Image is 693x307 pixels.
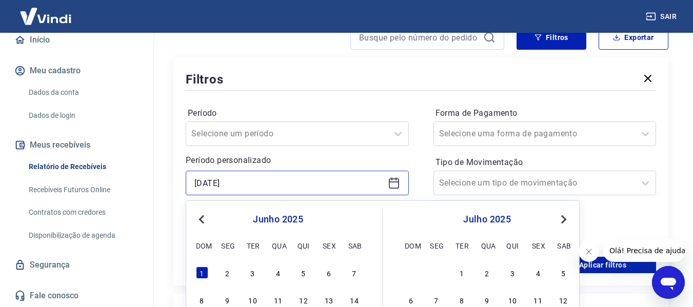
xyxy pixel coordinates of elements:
[558,213,570,226] button: Next Month
[6,7,86,15] span: Olá! Precisa de ajuda?
[188,107,407,119] label: Período
[195,213,208,226] button: Previous Month
[247,267,259,279] div: Choose terça-feira, 3 de junho de 2025
[25,105,141,126] a: Dados de login
[549,257,656,273] button: Aplicar filtros
[247,239,259,252] div: ter
[359,30,479,45] input: Busque pelo número do pedido
[12,29,141,51] a: Início
[298,267,310,279] div: Choose quinta-feira, 5 de junho de 2025
[272,239,284,252] div: qua
[481,239,493,252] div: qua
[403,213,571,226] div: julho 2025
[12,284,141,307] a: Fale conosco
[506,294,519,306] div: Choose quinta-feira, 10 de julho de 2025
[348,239,361,252] div: sab
[25,202,141,223] a: Contratos com credores
[435,107,655,119] label: Forma de Pagamento
[12,59,141,82] button: Meu cadastro
[196,239,208,252] div: dom
[644,7,681,26] button: Sair
[348,267,361,279] div: Choose sábado, 7 de junho de 2025
[323,294,335,306] div: Choose sexta-feira, 13 de junho de 2025
[186,154,409,167] p: Período personalizado
[272,294,284,306] div: Choose quarta-feira, 11 de junho de 2025
[194,175,384,191] input: Data inicial
[517,25,586,50] button: Filtros
[579,241,599,262] iframe: Fechar mensagem
[323,267,335,279] div: Choose sexta-feira, 6 de junho de 2025
[430,267,442,279] div: Choose segunda-feira, 30 de junho de 2025
[12,134,141,156] button: Meus recebíveis
[25,179,141,200] a: Recebíveis Futuros Online
[405,267,417,279] div: Choose domingo, 29 de junho de 2025
[298,239,310,252] div: qui
[196,294,208,306] div: Choose domingo, 8 de junho de 2025
[25,225,141,246] a: Disponibilização de agenda
[25,82,141,103] a: Dados da conta
[430,239,442,252] div: seg
[221,267,233,279] div: Choose segunda-feira, 2 de junho de 2025
[532,294,544,306] div: Choose sexta-feira, 11 de julho de 2025
[405,294,417,306] div: Choose domingo, 6 de julho de 2025
[435,156,655,169] label: Tipo de Movimentação
[12,1,79,32] img: Vindi
[506,267,519,279] div: Choose quinta-feira, 3 de julho de 2025
[196,267,208,279] div: Choose domingo, 1 de junho de 2025
[599,25,668,50] button: Exportar
[456,267,468,279] div: Choose terça-feira, 1 de julho de 2025
[557,239,569,252] div: sab
[272,267,284,279] div: Choose quarta-feira, 4 de junho de 2025
[221,294,233,306] div: Choose segunda-feira, 9 de junho de 2025
[557,267,569,279] div: Choose sábado, 5 de julho de 2025
[557,294,569,306] div: Choose sábado, 12 de julho de 2025
[532,239,544,252] div: sex
[481,294,493,306] div: Choose quarta-feira, 9 de julho de 2025
[506,239,519,252] div: qui
[652,266,685,299] iframe: Botão para abrir a janela de mensagens
[186,71,224,88] h5: Filtros
[323,239,335,252] div: sex
[194,213,362,226] div: junho 2025
[481,267,493,279] div: Choose quarta-feira, 2 de julho de 2025
[603,239,685,262] iframe: Mensagem da empresa
[298,294,310,306] div: Choose quinta-feira, 12 de junho de 2025
[12,254,141,276] a: Segurança
[405,239,417,252] div: dom
[348,294,361,306] div: Choose sábado, 14 de junho de 2025
[25,156,141,177] a: Relatório de Recebíveis
[247,294,259,306] div: Choose terça-feira, 10 de junho de 2025
[456,239,468,252] div: ter
[456,294,468,306] div: Choose terça-feira, 8 de julho de 2025
[532,267,544,279] div: Choose sexta-feira, 4 de julho de 2025
[430,294,442,306] div: Choose segunda-feira, 7 de julho de 2025
[221,239,233,252] div: seg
